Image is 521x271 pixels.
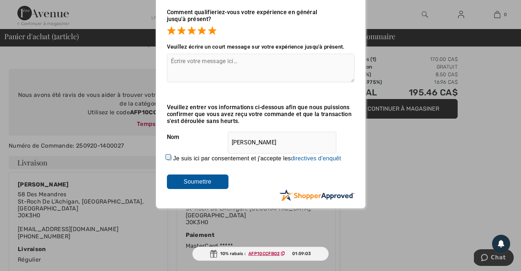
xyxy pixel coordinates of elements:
input: Soumettre [167,174,228,189]
a: directives d'enquêt [291,155,341,161]
ins: AFP10CCFB02 [248,251,280,256]
div: Comment qualifieriez-vous votre expérience en général jusqu'à présent? [167,1,354,36]
div: Veuillez entrer vos informations ci-dessous afin que nous puissions confirmer que vous avez reçu ... [167,104,354,124]
label: Je suis ici par consentement et j'accepte les [173,155,341,162]
span: 01:59:03 [292,250,311,257]
div: 10% rabais : [192,247,329,261]
span: Chat [17,5,32,12]
img: Gift.svg [210,250,217,258]
div: Nom [167,128,354,146]
div: Veuillez écrire un court message sur votre expérience jusqu'à présent. [167,44,354,50]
